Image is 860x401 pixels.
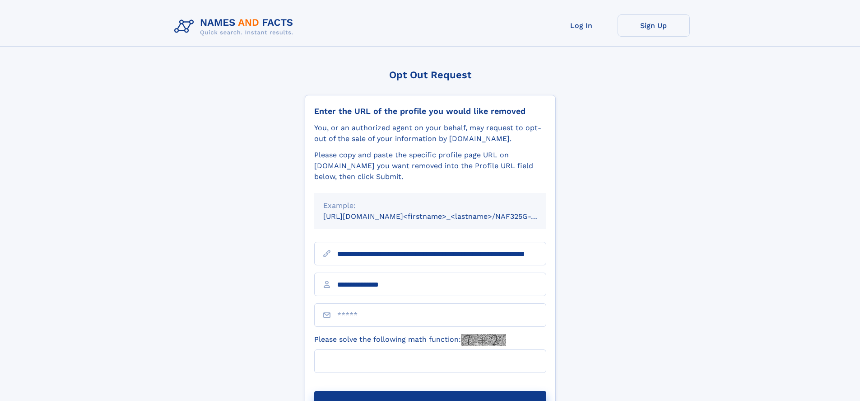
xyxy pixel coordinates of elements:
[323,200,537,211] div: Example:
[305,69,556,80] div: Opt Out Request
[618,14,690,37] a: Sign Up
[314,334,506,346] label: Please solve the following math function:
[545,14,618,37] a: Log In
[314,150,546,182] div: Please copy and paste the specific profile page URL on [DOMAIN_NAME] you want removed into the Pr...
[314,123,546,144] div: You, or an authorized agent on your behalf, may request to opt-out of the sale of your informatio...
[171,14,301,39] img: Logo Names and Facts
[314,106,546,116] div: Enter the URL of the profile you would like removed
[323,212,563,221] small: [URL][DOMAIN_NAME]<firstname>_<lastname>/NAF325G-xxxxxxxx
